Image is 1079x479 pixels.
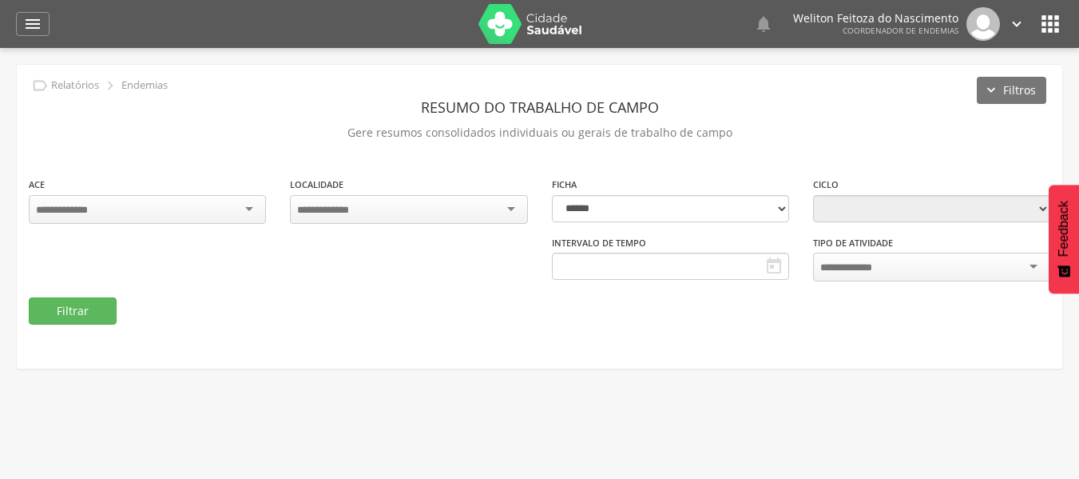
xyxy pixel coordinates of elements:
p: Endemias [121,79,168,92]
i:  [23,14,42,34]
i:  [1037,11,1063,37]
i:  [101,77,119,94]
p: Gere resumos consolidados individuais ou gerais de trabalho de campo [29,122,1050,144]
i:  [1008,15,1025,33]
i:  [754,14,773,34]
p: Weliton Feitoza do Nascimento [793,13,958,24]
span: Coordenador de Endemias [843,25,958,36]
label: ACE [29,178,45,191]
a:  [1008,7,1025,41]
label: Ficha [552,178,577,191]
button: Filtros [977,77,1046,104]
a:  [754,7,773,41]
button: Filtrar [29,297,117,325]
button: Feedback - Mostrar pesquisa [1049,185,1079,293]
i:  [31,77,49,94]
label: Intervalo de Tempo [552,237,646,249]
p: Relatórios [51,79,99,92]
label: Localidade [290,178,343,191]
a:  [16,12,50,36]
label: Ciclo [813,178,839,191]
span: Feedback [1057,201,1071,257]
i:  [764,257,783,276]
header: Resumo do Trabalho de Campo [29,93,1050,122]
label: Tipo de Atividade [813,237,893,249]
